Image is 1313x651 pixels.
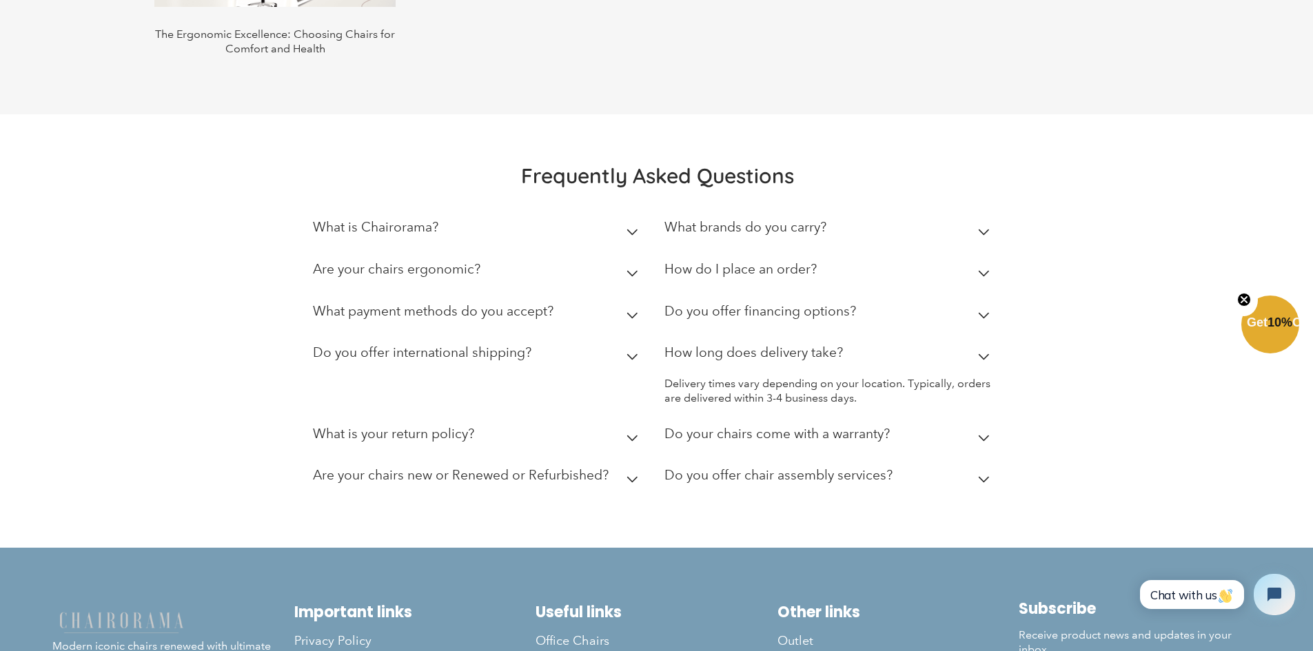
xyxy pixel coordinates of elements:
[313,219,438,235] h2: What is Chairorama?
[294,603,536,621] h2: Important links
[1268,316,1292,329] span: 10%
[664,219,826,235] h2: What brands do you carry?
[536,633,609,649] span: Office Chairs
[664,261,817,277] h2: How do I place an order?
[313,261,480,277] h2: Are your chairs ergonomic?
[664,426,890,442] h2: Do your chairs come with a warranty?
[313,457,644,499] summary: Are your chairs new or Renewed or Refurbished?
[664,377,995,406] p: Delivery times vary depending on your location. Typically, orders are delivered within 3-4 busine...
[313,163,1002,189] h2: Frequently Asked Questions
[1019,599,1261,618] h2: Subscribe
[313,209,644,251] summary: What is Chairorama?
[313,293,644,335] summary: What payment methods do you accept?
[1125,562,1307,627] iframe: Tidio Chat
[664,457,995,499] summary: Do you offer chair assembly services?
[664,416,995,458] summary: Do your chairs come with a warranty?
[1241,297,1299,355] div: Get10%OffClose teaser
[777,633,813,649] span: Outlet
[664,303,856,319] h2: Do you offer financing options?
[313,467,609,483] h2: Are your chairs new or Renewed or Refurbished?
[664,467,893,483] h2: Do you offer chair assembly services?
[313,251,644,293] summary: Are your chairs ergonomic?
[313,344,531,360] h2: Do you offer international shipping?
[664,335,995,377] summary: How long does delivery take?
[1230,285,1258,316] button: Close teaser
[664,209,995,251] summary: What brands do you carry?
[52,610,190,634] img: chairorama
[664,251,995,293] summary: How do I place an order?
[313,426,474,442] h2: What is your return policy?
[1247,316,1310,329] span: Get Off
[313,335,644,377] summary: Do you offer international shipping?
[664,344,843,360] h2: How long does delivery take?
[294,633,371,649] span: Privacy Policy
[155,28,395,55] a: The Ergonomic Excellence: Choosing Chairs for Comfort and Health
[664,293,995,335] summary: Do you offer financing options?
[313,416,644,458] summary: What is your return policy?
[777,603,1019,621] h2: Other links
[313,303,553,319] h2: What payment methods do you accept?
[536,603,777,621] h2: Useful links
